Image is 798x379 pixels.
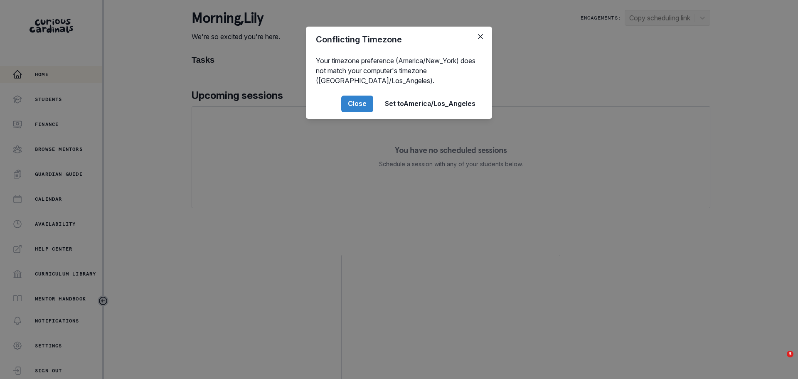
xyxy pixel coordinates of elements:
header: Conflicting Timezone [306,27,492,52]
button: Close [474,30,487,43]
iframe: Intercom live chat [770,351,790,371]
div: Your timezone preference (America/New_York) does not match your computer's timezone ([GEOGRAPHIC_... [306,52,492,89]
span: 3 [787,351,793,357]
button: Set toAmerica/Los_Angeles [378,96,482,112]
button: Close [341,96,373,112]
